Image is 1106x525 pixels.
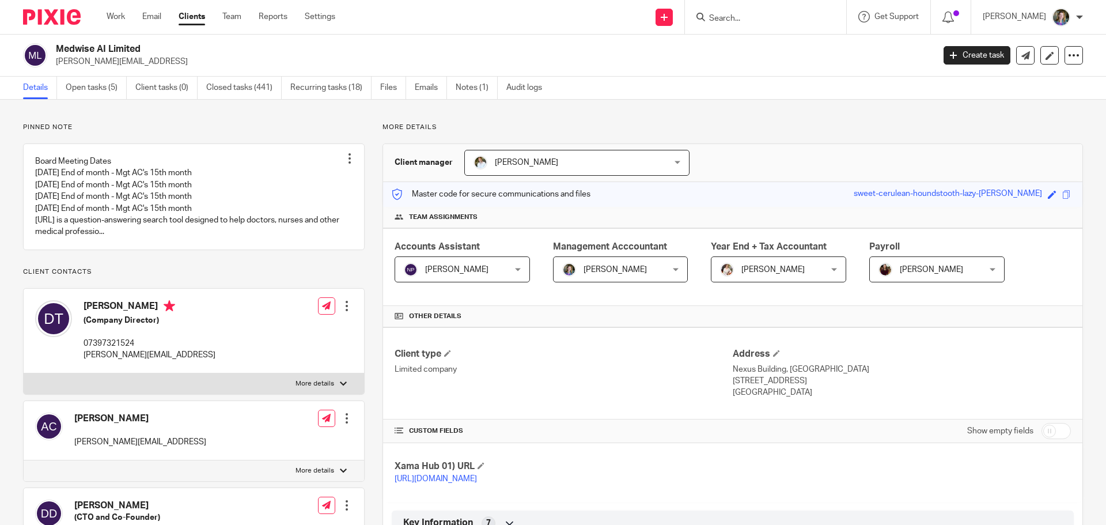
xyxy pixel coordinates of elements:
[944,46,1010,65] a: Create task
[66,77,127,99] a: Open tasks (5)
[425,266,488,274] span: [PERSON_NAME]
[296,379,334,388] p: More details
[874,13,919,21] span: Get Support
[380,77,406,99] a: Files
[164,300,175,312] i: Primary
[56,56,926,67] p: [PERSON_NAME][EMAIL_ADDRESS]
[395,475,477,483] a: [URL][DOMAIN_NAME]
[74,500,206,512] h4: [PERSON_NAME]
[395,426,733,436] h4: CUSTOM FIELDS
[74,436,206,448] p: [PERSON_NAME][EMAIL_ADDRESS]
[222,11,241,22] a: Team
[741,266,805,274] span: [PERSON_NAME]
[35,300,72,337] img: svg%3E
[395,157,453,168] h3: Client manager
[733,364,1071,375] p: Nexus Building, [GEOGRAPHIC_DATA]
[392,188,590,200] p: Master code for secure communications and files
[708,14,812,24] input: Search
[23,77,57,99] a: Details
[395,348,733,360] h4: Client type
[415,77,447,99] a: Emails
[733,387,1071,398] p: [GEOGRAPHIC_DATA]
[584,266,647,274] span: [PERSON_NAME]
[56,43,752,55] h2: Medwise AI Limited
[305,11,335,22] a: Settings
[23,123,365,132] p: Pinned note
[206,77,282,99] a: Closed tasks (441)
[35,413,63,440] img: svg%3E
[74,512,206,523] h5: (CTO and Co-Founder)
[23,43,47,67] img: svg%3E
[395,242,480,251] span: Accounts Assistant
[382,123,1083,132] p: More details
[107,11,125,22] a: Work
[1052,8,1070,27] img: 1530183611242%20(1).jpg
[474,156,487,169] img: sarah-royle.jpg
[395,364,733,375] p: Limited company
[900,266,963,274] span: [PERSON_NAME]
[296,466,334,475] p: More details
[404,263,418,277] img: svg%3E
[854,188,1042,201] div: sweet-cerulean-houndstooth-lazy-[PERSON_NAME]
[711,242,827,251] span: Year End + Tax Accountant
[733,348,1071,360] h4: Address
[878,263,892,277] img: MaxAcc_Sep21_ElliDeanPhoto_030.jpg
[84,338,215,349] p: 07397321524
[179,11,205,22] a: Clients
[23,9,81,25] img: Pixie
[733,375,1071,387] p: [STREET_ADDRESS]
[142,11,161,22] a: Email
[869,242,900,251] span: Payroll
[456,77,498,99] a: Notes (1)
[84,315,215,326] h5: (Company Director)
[553,242,667,251] span: Management Acccountant
[562,263,576,277] img: 1530183611242%20(1).jpg
[395,460,733,473] h4: Xama Hub 01) URL
[290,77,372,99] a: Recurring tasks (18)
[720,263,734,277] img: Kayleigh%20Henson.jpeg
[409,312,461,321] span: Other details
[135,77,198,99] a: Client tasks (0)
[84,300,215,315] h4: [PERSON_NAME]
[506,77,551,99] a: Audit logs
[495,158,558,167] span: [PERSON_NAME]
[74,413,206,425] h4: [PERSON_NAME]
[983,11,1046,22] p: [PERSON_NAME]
[23,267,365,277] p: Client contacts
[409,213,478,222] span: Team assignments
[967,425,1033,437] label: Show empty fields
[84,349,215,361] p: [PERSON_NAME][EMAIL_ADDRESS]
[259,11,287,22] a: Reports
